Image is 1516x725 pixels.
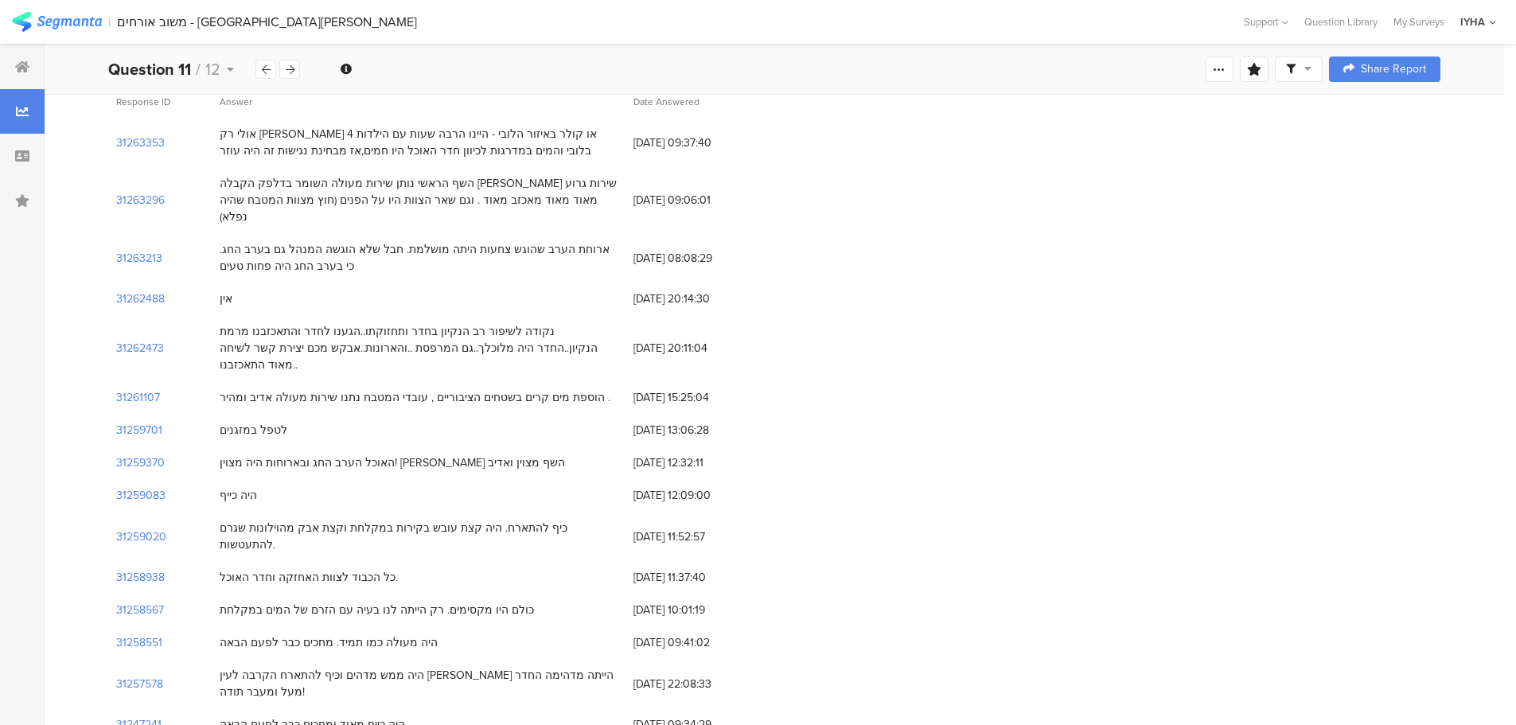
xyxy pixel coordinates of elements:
span: [DATE] 20:11:04 [633,340,761,357]
b: Question 11 [108,57,191,81]
span: [DATE] 20:14:30 [633,290,761,307]
section: 31258551 [116,634,162,651]
div: היה כייף [220,487,257,504]
section: 31258567 [116,602,164,618]
div: לטפל במזגנים [220,422,287,439]
div: אין [220,290,232,307]
span: [DATE] 10:01:19 [633,602,761,618]
span: Share Report [1361,64,1426,75]
div: נקודה לשיפור רב הנקיון בחדר ותחזוקתו..הגענו לחדר והתאכזבנו מרמת הנקיון..החדר היה מלוכלך..גם המרפס... [220,323,618,373]
section: 31262488 [116,290,165,307]
span: [DATE] 15:25:04 [633,389,761,406]
div: היה מעולה כמו תמיד. מחכים כבר לפעם הבאה [220,634,438,651]
div: | [108,13,111,31]
a: Question Library [1296,14,1385,29]
div: משוב אורחים - [GEOGRAPHIC_DATA][PERSON_NAME] [117,14,417,29]
div: השף הראשי נותן שירות מעולה השומר בדלפק הקבלה [PERSON_NAME] שירות גרוע מאוד מאוד מאכזב מאוד . וגם ... [220,175,618,225]
div: IYHA [1460,14,1485,29]
section: 31258938 [116,569,165,586]
div: כולם היו מקסימים. רק הייתה לנו בעיה עם הזרם של המים במקלחת [220,602,534,618]
span: [DATE] 12:32:11 [633,454,761,471]
div: כל הכבוד לצוות האחזקה וחדר האוכל. [220,569,398,586]
div: היה ממש מדהים וכיף להתארח הקרבה לעין [PERSON_NAME] הייתה מדהימה החדר מעל ומעבר תודה! [220,667,618,700]
span: [DATE] 09:41:02 [633,634,761,651]
section: 31263213 [116,250,162,267]
section: 31259370 [116,454,165,471]
section: 31257578 [116,676,163,692]
span: / [196,57,201,81]
div: ארוחת הערב שהוגש צחעות היתה מושלמת. חבל שלא הוגשה המנהל גם בערב החג. כי בערב החג היה פחות טעים [220,241,618,275]
a: My Surveys [1385,14,1452,29]
span: [DATE] 08:08:29 [633,250,761,267]
section: 31263353 [116,134,165,151]
span: 12 [205,57,220,81]
div: הוספת מים קרים בשטחים הציבוריים , עובדי המטבח נתנו שירות מעולה אדיב ומהיר . [220,389,610,406]
span: [DATE] 09:06:01 [633,192,761,209]
span: Response ID [116,95,170,109]
span: Answer [220,95,252,109]
span: [DATE] 13:06:28 [633,422,761,439]
div: האוכל הערב החג ובארוחות היה מצוין! [PERSON_NAME] השף מצוין ואדיב [220,454,565,471]
span: [DATE] 11:52:57 [633,528,761,545]
span: [DATE] 12:09:00 [633,487,761,504]
span: [DATE] 09:37:40 [633,134,761,151]
section: 31262473 [116,340,164,357]
span: Date Answered [633,95,700,109]
section: 31261107 [116,389,160,406]
div: Support [1244,10,1288,34]
section: 31263296 [116,192,165,209]
section: 31259020 [116,528,166,545]
span: [DATE] 22:08:33 [633,676,761,692]
section: 31259701 [116,422,162,439]
div: כיף להתארח. היה קצת עובש בקירות במקלחת וקצת אבק מהוילונות שגרם להתעטשות. [220,520,618,553]
span: [DATE] 11:37:40 [633,569,761,586]
img: segmanta logo [12,12,102,32]
section: 31259083 [116,487,166,504]
div: אולי רק [PERSON_NAME] 4 או קולר באיזור הלובי - היינו הרבה שעות עם הילדות בלובי והמים במדרגות לכיו... [220,126,618,159]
